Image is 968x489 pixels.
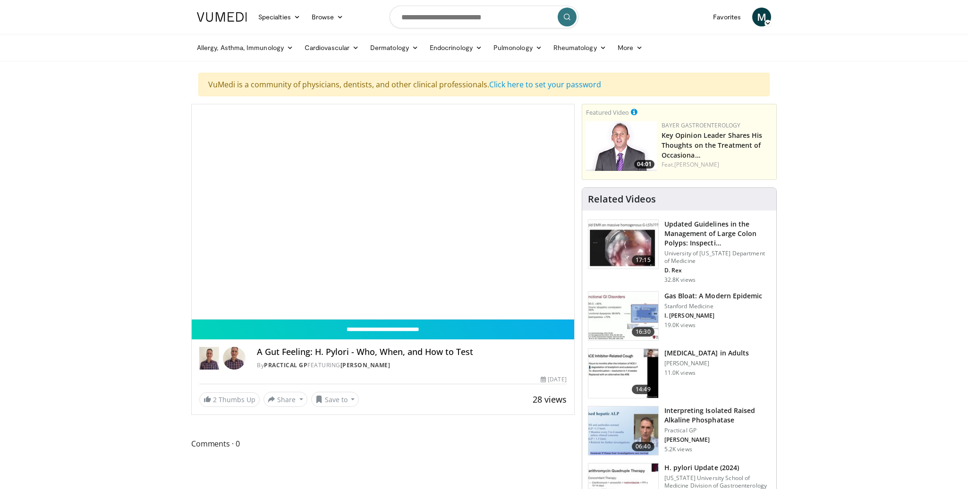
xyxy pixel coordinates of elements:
[632,385,654,394] span: 14:49
[299,38,365,57] a: Cardiovascular
[264,361,307,369] a: Practical GP
[612,38,648,57] a: More
[664,276,696,284] p: 32.8K views
[586,121,657,171] a: 04:01
[223,347,246,370] img: Avatar
[548,38,612,57] a: Rheumatology
[588,291,771,341] a: 16:30 Gas Bloat: A Modern Epidemic Stanford Medicine I. [PERSON_NAME] 19.0K views
[533,394,567,405] span: 28 views
[664,436,771,444] p: [PERSON_NAME]
[632,327,654,337] span: 16:30
[199,392,260,407] a: 2 Thumbs Up
[263,392,307,407] button: Share
[662,121,741,129] a: Bayer Gastroenterology
[664,321,696,329] p: 19.0K views
[365,38,424,57] a: Dermatology
[664,250,771,265] p: University of [US_STATE] Department of Medicine
[664,348,749,358] h3: [MEDICAL_DATA] in Adults
[634,160,654,169] span: 04:01
[588,348,771,398] a: 14:49 [MEDICAL_DATA] in Adults [PERSON_NAME] 11.0K views
[664,291,763,301] h3: Gas Bloat: A Modern Epidemic
[257,347,566,357] h4: A Gut Feeling: H. Pylori - Who, When, and How to Test
[253,8,306,26] a: Specialties
[541,375,566,384] div: [DATE]
[191,38,299,57] a: Allergy, Asthma, Immunology
[664,267,771,274] p: D. Rex
[311,392,359,407] button: Save to
[197,12,247,22] img: VuMedi Logo
[489,79,601,90] a: Click here to set your password
[664,360,749,367] p: [PERSON_NAME]
[588,219,771,284] a: 17:15 Updated Guidelines in the Management of Large Colon Polyps: Inspecti… University of [US_STA...
[664,303,763,310] p: Stanford Medicine
[424,38,488,57] a: Endocrinology
[586,108,629,117] small: Featured Video
[664,427,771,434] p: Practical GP
[588,349,658,398] img: 11950cd4-d248-4755-8b98-ec337be04c84.150x105_q85_crop-smart_upscale.jpg
[664,369,696,377] p: 11.0K views
[588,220,658,269] img: dfcfcb0d-b871-4e1a-9f0c-9f64970f7dd8.150x105_q85_crop-smart_upscale.jpg
[191,438,575,450] span: Comments 0
[632,442,654,451] span: 06:40
[488,38,548,57] a: Pulmonology
[664,406,771,425] h3: Interpreting Isolated Raised Alkaline Phosphatase
[707,8,747,26] a: Favorites
[752,8,771,26] a: M
[588,292,658,341] img: 480ec31d-e3c1-475b-8289-0a0659db689a.150x105_q85_crop-smart_upscale.jpg
[664,463,771,472] h3: H. pylori Update (2024)
[340,361,391,369] a: [PERSON_NAME]
[674,160,719,169] a: [PERSON_NAME]
[213,395,217,404] span: 2
[257,361,566,370] div: By FEATURING
[586,121,657,171] img: 9828b8df-38ad-4333-b93d-bb657251ca89.png.150x105_q85_crop-smart_upscale.png
[198,73,770,96] div: VuMedi is a community of physicians, dentists, and other clinical professionals.
[664,312,763,320] p: I. [PERSON_NAME]
[192,104,574,320] video-js: Video Player
[632,255,654,265] span: 17:15
[588,406,658,455] img: 6a4ee52d-0f16-480d-a1b4-8187386ea2ed.150x105_q85_crop-smart_upscale.jpg
[662,131,763,160] a: Key Opinion Leader Shares His Thoughts on the Treatment of Occasiona…
[199,347,219,370] img: Practical GP
[306,8,349,26] a: Browse
[390,6,578,28] input: Search topics, interventions
[664,446,692,453] p: 5.2K views
[664,219,771,248] h3: Updated Guidelines in the Management of Large Colon Polyps: Inspecti…
[588,194,656,205] h4: Related Videos
[662,160,773,169] div: Feat.
[588,406,771,456] a: 06:40 Interpreting Isolated Raised Alkaline Phosphatase Practical GP [PERSON_NAME] 5.2K views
